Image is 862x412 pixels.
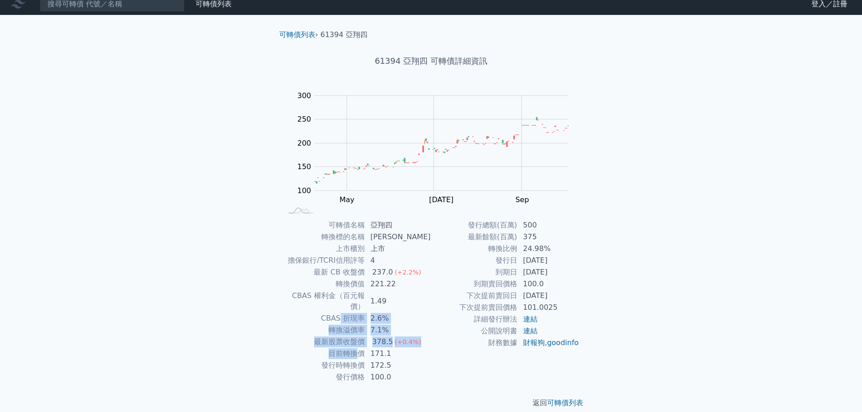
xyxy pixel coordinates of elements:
tspan: 200 [297,139,311,147]
a: 財報狗 [523,338,545,347]
td: 到期日 [431,266,518,278]
td: [DATE] [518,266,580,278]
td: 101.0025 [518,302,580,313]
tspan: [DATE] [429,195,453,204]
iframe: Chat Widget [817,369,862,412]
td: 轉換溢價率 [283,324,365,336]
tspan: 150 [297,162,311,171]
td: 100.0 [365,371,431,383]
tspan: Sep [515,195,529,204]
td: [DATE] [518,255,580,266]
td: 221.22 [365,278,431,290]
td: 轉換標的名稱 [283,231,365,243]
td: 24.98% [518,243,580,255]
li: 61394 亞翔四 [320,29,367,40]
a: 連結 [523,315,538,323]
td: 1.49 [365,290,431,313]
tspan: 300 [297,91,311,100]
td: 7.1% [365,324,431,336]
td: 171.1 [365,348,431,360]
td: [PERSON_NAME] [365,231,431,243]
td: 詳細發行辦法 [431,313,518,325]
td: 上市櫃別 [283,243,365,255]
td: 最新 CB 收盤價 [283,266,365,278]
td: 轉換價值 [283,278,365,290]
a: 連結 [523,327,538,335]
a: 可轉債列表 [279,30,315,39]
div: 378.5 [371,336,395,347]
li: › [279,29,318,40]
td: CBAS 權利金（百元報價） [283,290,365,313]
tspan: 250 [297,115,311,123]
g: Chart [293,91,582,223]
td: 375 [518,231,580,243]
span: (+0.4%) [395,338,421,346]
td: 4 [365,255,431,266]
td: [DATE] [518,290,580,302]
td: 轉換比例 [431,243,518,255]
td: 下次提前賣回價格 [431,302,518,313]
td: 172.5 [365,360,431,371]
td: 2.6% [365,313,431,324]
td: 最新餘額(百萬) [431,231,518,243]
td: 500 [518,219,580,231]
td: 發行時轉換價 [283,360,365,371]
td: 目前轉換價 [283,348,365,360]
td: 到期賣回價格 [431,278,518,290]
tspan: 100 [297,186,311,195]
p: 返回 [272,398,591,408]
a: 可轉債列表 [547,398,583,407]
td: 發行總額(百萬) [431,219,518,231]
td: 最新股票收盤價 [283,336,365,348]
td: 公開說明書 [431,325,518,337]
td: CBAS 折現率 [283,313,365,324]
td: 發行日 [431,255,518,266]
a: goodinfo [547,338,579,347]
td: 下次提前賣回日 [431,290,518,302]
td: 100.0 [518,278,580,290]
div: 聊天小工具 [817,369,862,412]
td: 財務數據 [431,337,518,349]
td: 亞翔四 [365,219,431,231]
span: (+2.2%) [395,269,421,276]
td: 上市 [365,243,431,255]
td: 發行價格 [283,371,365,383]
td: , [518,337,580,349]
td: 擔保銀行/TCRI信用評等 [283,255,365,266]
td: 可轉債名稱 [283,219,365,231]
div: 237.0 [371,267,395,278]
h1: 61394 亞翔四 可轉債詳細資訊 [272,55,591,67]
tspan: May [339,195,354,204]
